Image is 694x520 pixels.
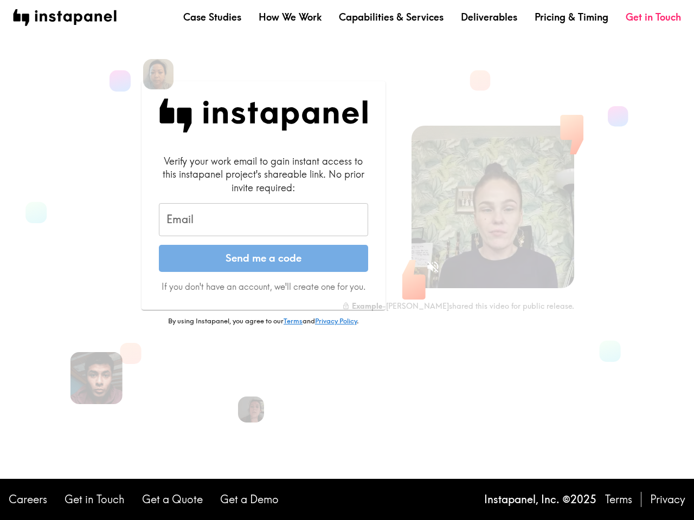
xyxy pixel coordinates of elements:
[238,396,264,422] img: Jennifer
[143,59,173,89] img: Lisa
[142,316,385,326] p: By using Instapanel, you agree to our and .
[142,492,203,507] a: Get a Quote
[9,492,47,507] a: Careers
[159,99,368,133] img: Instapanel
[159,245,368,272] button: Send me a code
[159,281,368,292] p: If you don't have an account, we'll create one for you.
[352,301,382,311] b: Example
[315,316,357,325] a: Privacy Policy
[626,10,681,24] a: Get in Touch
[342,301,574,311] div: - [PERSON_NAME] shared this video for public release.
[650,492,685,507] a: Privacy
[535,10,608,24] a: Pricing & Timing
[70,352,123,404] img: Alfredo
[284,316,303,325] a: Terms
[484,492,596,507] p: Instapanel, Inc. © 2025
[159,154,368,194] div: Verify your work email to gain instant access to this instapanel project's shareable link. No pri...
[220,492,279,507] a: Get a Demo
[461,10,517,24] a: Deliverables
[259,10,322,24] a: How We Work
[605,492,632,507] a: Terms
[65,492,125,507] a: Get in Touch
[421,255,445,278] button: Sound is off
[339,10,444,24] a: Capabilities & Services
[183,10,241,24] a: Case Studies
[13,9,117,26] img: instapanel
